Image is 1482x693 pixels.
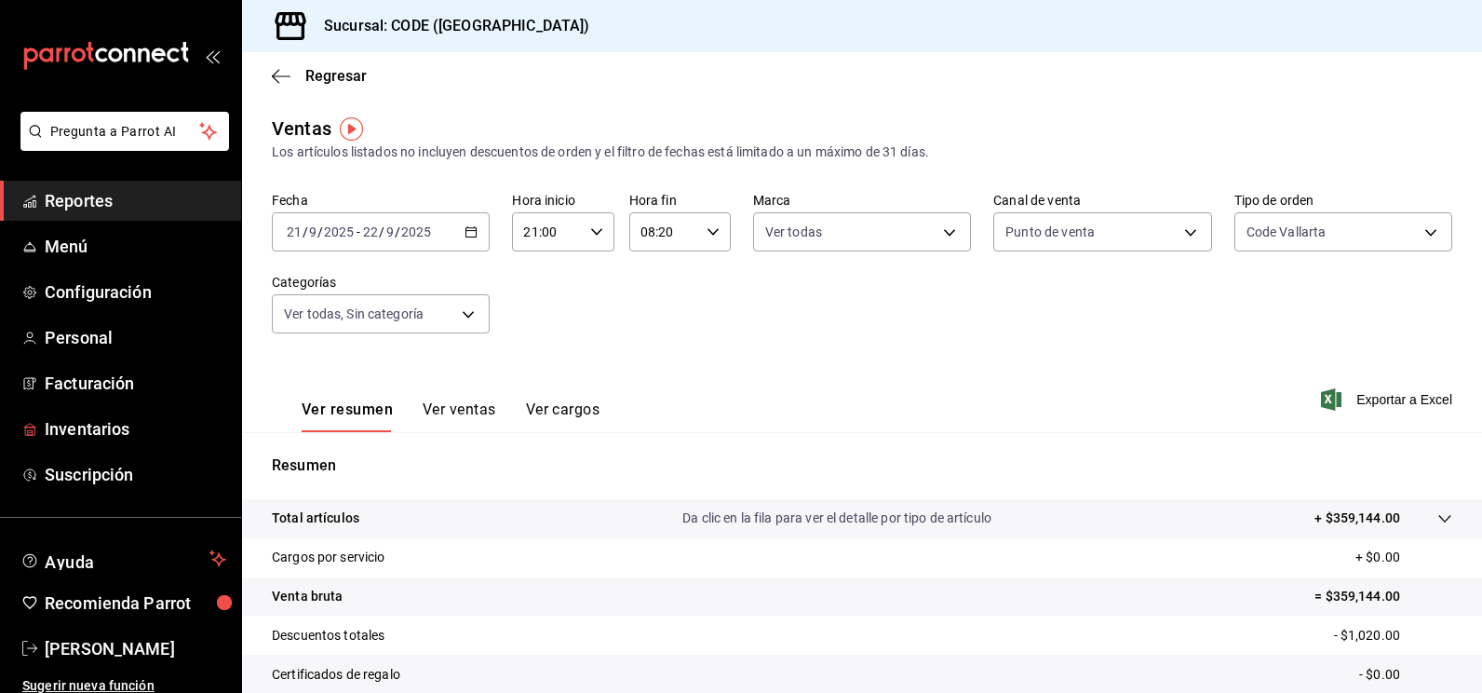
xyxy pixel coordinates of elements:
span: [PERSON_NAME] [45,636,226,661]
img: Tooltip marker [340,117,363,141]
label: Hora inicio [512,194,613,207]
p: Resumen [272,455,1452,477]
span: / [379,224,384,239]
h3: Sucursal: CODE ([GEOGRAPHIC_DATA]) [309,15,589,37]
button: Ver ventas [423,401,496,432]
span: Facturación [45,371,226,396]
button: Ver cargos [526,401,600,432]
label: Marca [753,194,971,207]
input: -- [362,224,379,239]
span: Ayuda [45,548,202,570]
input: -- [385,224,395,239]
p: Total artículos [272,509,359,528]
span: Ver todas [765,223,822,241]
span: Reportes [45,188,226,213]
div: navigation tabs [302,401,600,432]
span: Punto de venta [1005,223,1095,241]
p: Descuentos totales [272,626,384,645]
span: Configuración [45,279,226,305]
label: Tipo de orden [1234,194,1452,207]
p: Da clic en la fila para ver el detalle por tipo de artículo [682,509,991,528]
span: / [395,224,400,239]
p: Venta bruta [272,587,343,606]
label: Canal de venta [993,194,1211,207]
button: Pregunta a Parrot AI [20,112,229,151]
p: Certificados de regalo [272,665,400,685]
label: Fecha [272,194,490,207]
p: Cargos por servicio [272,548,385,567]
input: ---- [400,224,432,239]
span: Menú [45,234,226,259]
input: -- [308,224,317,239]
span: Personal [45,325,226,350]
p: + $0.00 [1355,548,1452,567]
span: / [317,224,323,239]
button: Regresar [272,67,367,85]
button: open_drawer_menu [205,48,220,63]
div: Ventas [272,115,331,143]
button: Ver resumen [302,401,393,432]
p: - $0.00 [1359,665,1452,685]
span: Ver todas, Sin categoría [284,305,424,323]
span: - [357,224,360,239]
input: ---- [323,224,355,239]
span: Suscripción [45,462,226,487]
a: Pregunta a Parrot AI [13,135,229,155]
span: / [303,224,308,239]
label: Categorías [272,276,490,289]
label: Hora fin [629,194,731,207]
span: Code Vallarta [1246,223,1327,241]
p: + $359,144.00 [1314,509,1400,528]
span: Inventarios [45,416,226,442]
button: Exportar a Excel [1325,388,1452,411]
input: -- [286,224,303,239]
p: - $1,020.00 [1334,626,1452,645]
span: Recomienda Parrot [45,591,226,616]
p: = $359,144.00 [1314,587,1452,606]
span: Pregunta a Parrot AI [50,122,200,142]
span: Regresar [305,67,367,85]
div: Los artículos listados no incluyen descuentos de orden y el filtro de fechas está limitado a un m... [272,143,1452,162]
